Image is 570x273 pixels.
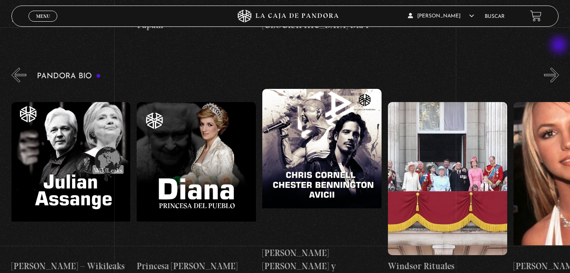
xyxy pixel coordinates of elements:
h4: Pandora Tour: Habemus Papam [137,5,256,32]
a: View your shopping cart [530,10,542,22]
button: Next [544,68,559,82]
h4: Princesa [PERSON_NAME] [137,259,256,273]
span: [PERSON_NAME] [408,14,474,19]
button: Previous [11,68,26,82]
h3: Pandora Bio [37,72,101,80]
span: Menu [36,14,50,19]
a: Buscar [485,14,505,19]
h4: Windsor Rituales [388,259,507,273]
h4: Pandora Tour: Conclave desde [GEOGRAPHIC_DATA] Dia 1 [262,5,382,32]
h4: Paranormal & Sobrenatural [11,12,131,26]
h4: [PERSON_NAME] – Wikileaks [11,259,131,273]
span: Cerrar [33,21,53,27]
